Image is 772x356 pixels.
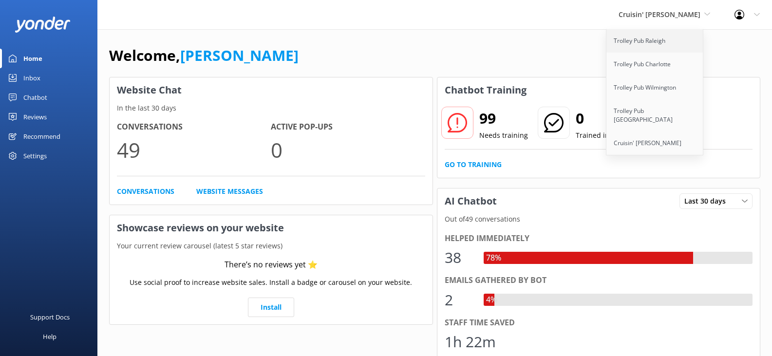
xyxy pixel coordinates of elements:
h1: Welcome, [109,44,299,67]
p: Needs training [479,130,528,141]
a: Trolley Pub Wilmington [606,76,704,99]
div: Home [23,49,42,68]
h3: AI Chatbot [437,188,504,214]
h3: Chatbot Training [437,77,534,103]
h4: Conversations [117,121,271,133]
div: Reviews [23,107,47,127]
h3: Showcase reviews on your website [110,215,433,241]
a: Website Messages [196,186,263,197]
a: [PERSON_NAME] [180,45,299,65]
div: 1h 22m [445,330,496,354]
h4: Active Pop-ups [271,121,425,133]
p: Trained in the last 30 days [576,130,662,141]
div: 2 [445,288,474,312]
a: Trolley Pub [GEOGRAPHIC_DATA] [606,99,704,131]
div: 38 [445,246,474,269]
p: In the last 30 days [110,103,433,113]
div: Settings [23,146,47,166]
div: Helped immediately [445,232,753,245]
a: Conversations [117,186,174,197]
a: Trolley Pub Raleigh [606,29,704,53]
a: Go to Training [445,159,502,170]
div: 4% [484,294,499,306]
a: Trolley Pub Charlotte [606,53,704,76]
div: 78% [484,252,504,264]
div: Help [43,327,56,346]
div: Staff time saved [445,317,753,329]
span: Cruisin' [PERSON_NAME] [619,10,700,19]
p: Use social proof to increase website sales. Install a badge or carousel on your website. [130,277,412,288]
div: Recommend [23,127,60,146]
div: Inbox [23,68,40,88]
img: yonder-white-logo.png [15,17,71,33]
div: Emails gathered by bot [445,274,753,287]
h2: 0 [576,107,662,130]
a: Install [248,298,294,317]
p: 49 [117,133,271,166]
div: Support Docs [30,307,70,327]
span: Last 30 days [684,196,732,206]
p: Out of 49 conversations [437,214,760,225]
p: 0 [271,133,425,166]
a: Cruisin' [PERSON_NAME] [606,131,704,155]
h3: Website Chat [110,77,433,103]
h2: 99 [479,107,528,130]
p: Your current review carousel (latest 5 star reviews) [110,241,433,251]
div: Chatbot [23,88,47,107]
div: There’s no reviews yet ⭐ [225,259,318,271]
